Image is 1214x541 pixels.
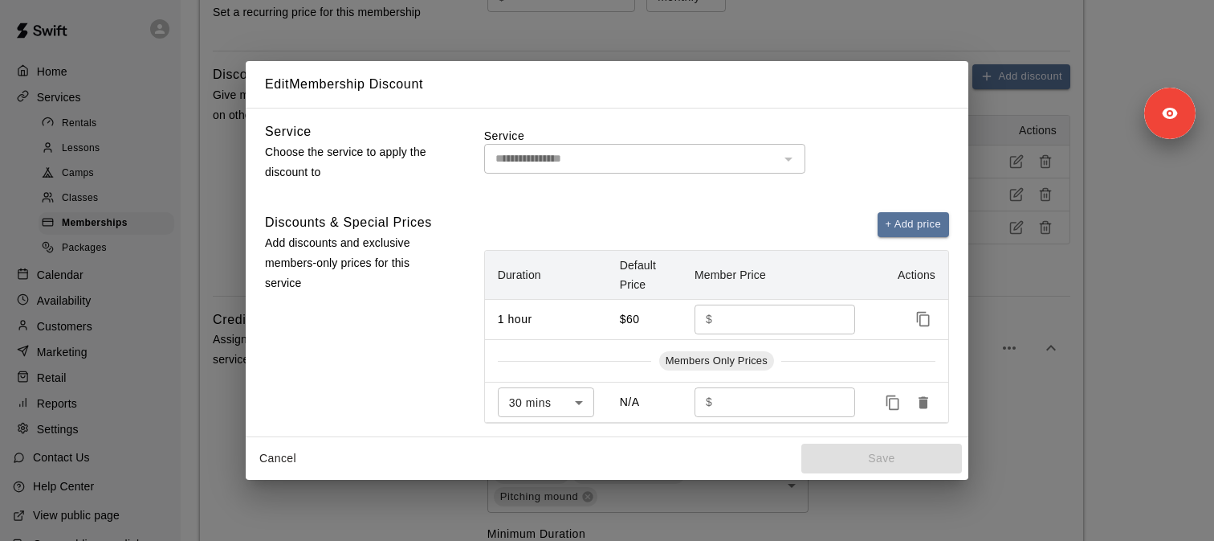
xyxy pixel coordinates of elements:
[620,311,669,328] p: $60
[607,251,682,300] th: Default Price
[659,354,774,369] span: Members Only Prices
[252,444,303,473] button: Cancel
[246,61,968,108] h2: Edit Membership Discount
[878,212,950,237] button: + Add price
[868,251,948,300] th: Actions
[265,121,312,142] h6: Service
[706,311,712,328] p: $
[682,251,868,300] th: Member Price
[498,387,594,417] div: 30 mins
[484,128,949,144] label: Service
[620,394,669,411] p: N/A
[485,251,607,300] th: Duration
[498,311,594,328] p: 1 hour
[911,391,935,415] button: Delete price
[911,307,935,331] button: Duplicate price
[265,212,432,233] h6: Discounts & Special Prices
[265,233,443,294] p: Add discounts and exclusive members-only prices for this service
[881,391,905,415] button: Duplicate price
[706,394,712,411] p: $
[265,142,443,182] p: Choose the service to apply the discount to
